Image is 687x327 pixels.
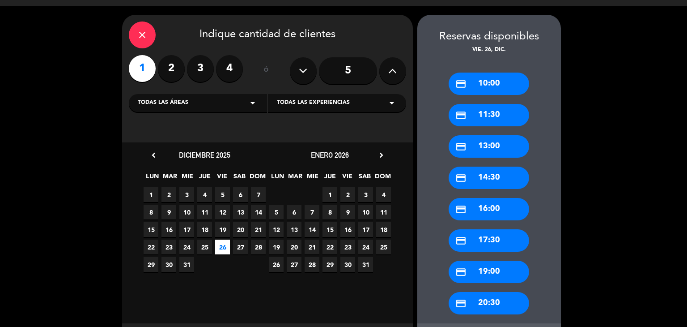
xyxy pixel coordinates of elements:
[287,205,301,219] span: 6
[455,110,466,121] i: credit_card
[305,222,319,237] span: 14
[417,28,561,46] div: Reservas disponibles
[197,171,212,186] span: JUE
[251,205,266,219] span: 14
[358,205,373,219] span: 10
[269,205,284,219] span: 5
[305,171,320,186] span: MIE
[250,171,264,186] span: DOM
[269,240,284,254] span: 19
[179,257,194,272] span: 31
[269,222,284,237] span: 12
[376,240,391,254] span: 25
[145,171,160,186] span: LUN
[287,222,301,237] span: 13
[358,240,373,254] span: 24
[161,257,176,272] span: 30
[233,205,248,219] span: 13
[197,205,212,219] span: 11
[144,222,158,237] span: 15
[129,55,156,82] label: 1
[455,267,466,278] i: credit_card
[215,240,230,254] span: 26
[161,240,176,254] span: 23
[179,187,194,202] span: 3
[287,257,301,272] span: 27
[311,151,349,159] span: enero 2026
[449,198,529,220] div: 16:00
[270,171,285,186] span: LUN
[340,205,355,219] span: 9
[357,171,372,186] span: SAB
[449,261,529,283] div: 19:00
[144,240,158,254] span: 22
[305,257,319,272] span: 28
[277,99,350,108] span: Todas las experiencias
[455,78,466,90] i: credit_card
[158,55,185,82] label: 2
[358,222,373,237] span: 17
[144,187,158,202] span: 1
[269,257,284,272] span: 26
[358,187,373,202] span: 3
[449,167,529,189] div: 14:30
[455,204,466,215] i: credit_card
[138,99,188,108] span: Todas las áreas
[455,141,466,152] i: credit_card
[197,240,212,254] span: 25
[322,187,337,202] span: 1
[161,205,176,219] span: 9
[455,235,466,246] i: credit_card
[340,187,355,202] span: 2
[144,257,158,272] span: 29
[251,187,266,202] span: 7
[287,240,301,254] span: 20
[179,205,194,219] span: 10
[162,171,177,186] span: MAR
[417,46,561,55] div: vie. 26, dic.
[322,240,337,254] span: 22
[129,22,406,48] div: Indique cantidad de clientes
[455,298,466,309] i: credit_card
[375,171,390,186] span: DOM
[161,187,176,202] span: 2
[322,222,337,237] span: 15
[376,187,391,202] span: 4
[322,205,337,219] span: 8
[179,151,230,159] span: diciembre 2025
[233,240,248,254] span: 27
[376,205,391,219] span: 11
[340,171,355,186] span: VIE
[179,240,194,254] span: 24
[449,229,529,252] div: 17:30
[386,98,397,108] i: arrow_drop_down
[252,55,281,86] div: ó
[288,171,302,186] span: MAR
[377,151,386,160] i: chevron_right
[251,222,266,237] span: 21
[197,187,212,202] span: 4
[358,257,373,272] span: 31
[340,257,355,272] span: 30
[187,55,214,82] label: 3
[305,205,319,219] span: 7
[455,172,466,184] i: credit_card
[322,171,337,186] span: JUE
[233,222,248,237] span: 20
[149,151,158,160] i: chevron_left
[215,205,230,219] span: 12
[137,30,148,40] i: close
[449,73,529,95] div: 10:00
[233,187,248,202] span: 6
[215,222,230,237] span: 19
[180,171,195,186] span: MIE
[322,257,337,272] span: 29
[215,171,229,186] span: VIE
[340,222,355,237] span: 16
[161,222,176,237] span: 16
[179,222,194,237] span: 17
[449,292,529,314] div: 20:30
[215,187,230,202] span: 5
[376,222,391,237] span: 18
[144,205,158,219] span: 8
